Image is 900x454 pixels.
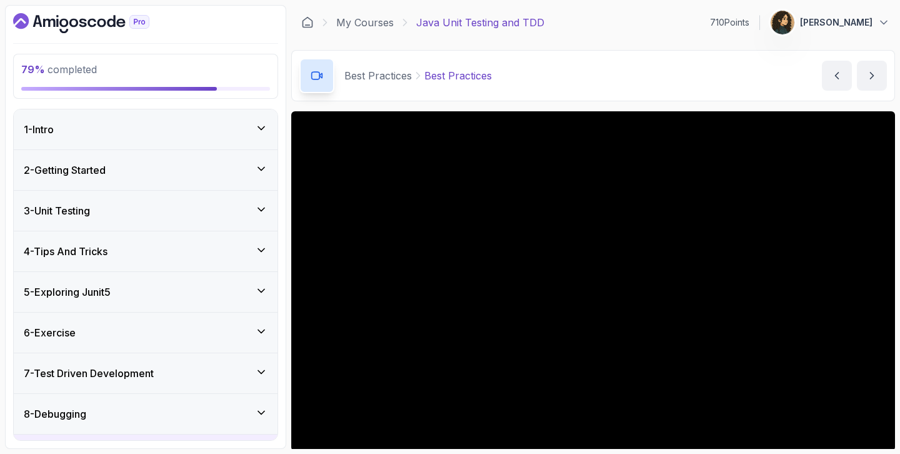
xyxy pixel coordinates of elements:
[24,203,90,218] h3: 3 - Unit Testing
[13,13,178,33] a: Dashboard
[336,15,394,30] a: My Courses
[771,11,794,34] img: user profile image
[14,150,277,190] button: 2-Getting Started
[24,325,76,340] h3: 6 - Exercise
[21,63,97,76] span: completed
[344,68,412,83] p: Best Practices
[14,394,277,434] button: 8-Debugging
[14,191,277,231] button: 3-Unit Testing
[24,366,154,381] h3: 7 - Test Driven Development
[24,285,111,300] h3: 5 - Exploring Junit5
[822,61,852,91] button: previous content
[301,16,314,29] a: Dashboard
[24,122,54,137] h3: 1 - Intro
[424,68,492,83] p: Best Practices
[14,231,277,271] button: 4-Tips And Tricks
[14,353,277,393] button: 7-Test Driven Development
[770,10,890,35] button: user profile image[PERSON_NAME]
[822,376,900,435] iframe: To enrich screen reader interactions, please activate Accessibility in Grammarly extension settings
[291,111,895,451] iframe: To enrich screen reader interactions, please activate Accessibility in Grammarly extension settings
[24,406,86,421] h3: 8 - Debugging
[14,272,277,312] button: 5-Exploring Junit5
[710,16,749,29] p: 710 Points
[416,15,544,30] p: Java Unit Testing and TDD
[14,109,277,149] button: 1-Intro
[24,163,106,178] h3: 2 - Getting Started
[800,16,872,29] p: [PERSON_NAME]
[14,313,277,353] button: 6-Exercise
[24,244,107,259] h3: 4 - Tips And Tricks
[21,63,45,76] span: 79 %
[857,61,887,91] button: next content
